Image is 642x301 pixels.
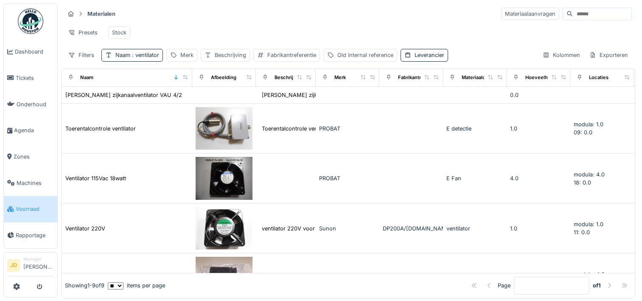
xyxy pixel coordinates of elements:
[574,221,603,227] span: modula: 1.0
[446,125,503,133] div: E detectie
[4,117,57,144] a: Agenda
[4,144,57,170] a: Zones
[510,91,567,99] div: 0.0
[262,91,378,99] div: [PERSON_NAME] zijkanaalventilator VAU 4/2
[574,121,603,128] span: modula: 1.0
[16,205,54,213] span: Voorraad
[14,126,54,134] span: Agenda
[14,153,54,161] span: Zones
[398,74,442,81] div: Fabrikantreferentie
[262,125,392,133] div: Toerentalcontrole ventilator | PROBAT EXTRA CO...
[446,224,503,233] div: ventilator
[462,74,505,81] div: Materiaalcategorie
[574,171,605,178] span: modula: 4.0
[211,74,236,81] div: Afbeelding
[180,51,193,59] div: Merk
[196,207,252,250] img: Ventilator 220V
[319,125,376,133] div: PROBAT
[4,196,57,222] a: Voorraad
[196,107,252,150] img: Toerentalcontrole ventilator
[337,51,393,59] div: Old internal reference
[4,39,57,65] a: Dashboard
[17,100,54,108] span: Onderhoud
[574,129,592,136] span: 09: 0.0
[16,231,54,239] span: Rapportage
[65,224,105,233] div: Ventilator 220V
[525,74,555,81] div: Hoeveelheid
[267,51,316,59] div: Fabrikantreferentie
[4,222,57,249] a: Rapportage
[415,51,444,59] div: Leverancier
[539,49,584,61] div: Kolommen
[65,174,126,182] div: Ventilator 115Vac 18watt
[319,224,376,233] div: Sunon
[23,256,54,262] div: Manager
[574,271,605,278] span: modula: 4.0
[115,51,159,59] div: Naam
[498,281,510,290] div: Page
[501,8,559,20] div: Materiaalaanvragen
[574,229,590,236] span: 11: 0.0
[18,9,43,34] img: Badge_color-CXgf-gQk.svg
[64,49,98,61] div: Filters
[319,174,376,182] div: PROBAT
[4,170,57,196] a: Machines
[112,28,126,37] div: Stock
[108,281,165,290] div: items per page
[7,256,54,276] a: JD Manager[PERSON_NAME]
[4,65,57,91] a: Tickets
[510,174,567,182] div: 4.0
[130,52,159,58] span: : ventilator
[574,179,591,186] span: 18: 0.0
[7,259,20,272] li: JD
[65,281,104,290] div: Showing 1 - 9 of 9
[446,174,503,182] div: E Fan
[16,74,54,82] span: Tickets
[510,125,567,133] div: 1.0
[334,74,346,81] div: Merk
[4,91,57,117] a: Onderhoud
[15,48,54,56] span: Dashboard
[84,10,119,18] strong: Materialen
[80,74,93,81] div: Naam
[23,256,54,274] li: [PERSON_NAME]
[215,51,246,59] div: Beschrijving
[383,224,440,233] div: DP200A/[DOMAIN_NAME]
[65,91,182,99] div: [PERSON_NAME] zijkanaalventilator VAU 4/2
[196,257,252,300] img: Ventilator 24Vdc 119mm
[589,74,608,81] div: Locaties
[17,179,54,187] span: Machines
[65,125,136,133] div: Toerentalcontrole ventilator
[275,74,303,81] div: Beschrijving
[196,157,252,200] img: Ventilator 115Vac 18watt
[586,49,632,61] div: Exporteren
[64,26,101,39] div: Presets
[593,281,601,290] strong: of 1
[262,224,363,233] div: ventilator 220V voor elektrische kasten
[510,224,567,233] div: 1.0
